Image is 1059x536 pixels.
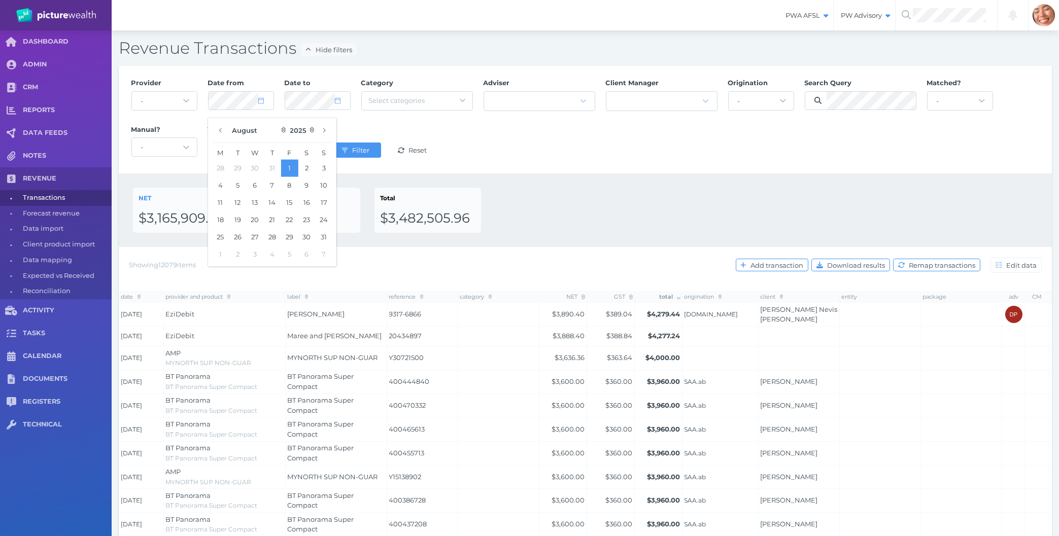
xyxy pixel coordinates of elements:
[606,377,633,385] span: $360.00
[606,401,633,409] span: $360.00
[166,468,181,476] span: AMP
[298,176,316,194] button: 9
[247,159,264,176] button: 30
[166,372,211,380] span: BT Panorama
[406,146,431,154] span: Reset
[298,245,316,263] button: 6
[805,79,852,87] span: Search Query
[552,473,585,481] span: $3,600.00
[369,96,425,104] span: Select categories
[23,60,112,69] span: ADMIN
[607,353,633,362] span: $363.64
[1004,261,1041,269] span: Edit data
[139,194,151,202] span: NET
[553,310,585,318] span: $3,890.40
[23,398,112,406] span: REGISTERS
[212,211,229,228] button: 18
[389,472,456,482] span: Y15138902
[647,449,680,457] span: $3,960.00
[166,293,231,300] span: provider and product
[264,194,281,211] button: 14
[166,431,258,438] span: BT Panorama Super Compact
[23,420,112,429] span: TECHNICAL
[121,293,141,300] span: date
[281,211,298,228] button: 22
[119,465,164,489] td: [DATE]
[350,146,374,154] span: Filter
[212,228,229,245] button: 25
[229,211,247,228] button: 19
[212,159,229,176] button: 28
[761,293,783,300] span: client
[316,211,333,228] button: 24
[131,125,161,133] span: Manual?
[166,454,258,462] span: BT Panorama Super Compact
[166,407,258,414] span: BT Panorama Super Compact
[646,353,680,362] span: $4,000.00
[460,293,492,300] span: category
[264,228,281,245] button: 28
[606,449,633,457] span: $360.00
[281,146,298,159] span: F
[606,79,659,87] span: Client Manager
[647,496,680,504] span: $3,960.00
[288,420,354,438] span: BT Panorama Super Compact
[119,346,164,370] td: [DATE]
[606,473,633,481] span: $360.00
[387,303,458,327] td: 9317-6866
[685,310,757,318] span: [DOMAIN_NAME]
[247,245,264,263] button: 3
[229,159,247,176] button: 29
[761,305,838,324] a: [PERSON_NAME] Nevis [PERSON_NAME]
[387,489,458,513] td: 400386728
[330,142,381,158] button: Filter
[316,176,333,194] button: 10
[1010,311,1018,317] span: DP
[23,106,112,115] span: REPORTS
[316,228,333,245] button: 31
[834,11,895,20] span: PW Advisory
[298,228,316,245] button: 30
[247,228,264,245] button: 27
[23,83,112,92] span: CRM
[387,465,458,489] td: Y15138902
[682,465,759,489] td: SAA.ab
[166,396,211,404] span: BT Panorama
[647,401,680,409] span: $3,960.00
[387,370,458,394] td: 400444840
[648,332,680,340] span: $4,277.24
[166,349,181,357] span: AMP
[647,425,680,433] span: $3,960.00
[208,79,245,87] span: Date from
[387,346,458,370] td: Y30721500
[229,245,247,263] button: 2
[298,194,316,211] button: 16
[281,194,298,211] button: 15
[1002,291,1026,302] th: adv
[313,46,356,54] span: Hide filters
[893,259,980,271] button: Remap transactions
[736,259,808,271] button: Add transaction
[316,159,333,176] button: 3
[389,401,456,411] span: 400470332
[811,259,890,271] button: Download results
[728,79,768,87] span: Origination
[606,425,633,433] span: $360.00
[907,261,980,269] span: Remap transactions
[552,520,585,528] span: $3,600.00
[229,146,247,159] span: T
[685,520,757,528] span: SAA.ab
[264,211,281,228] button: 21
[166,332,195,340] span: EziDebit
[288,444,354,462] span: BT Panorama Super Compact
[748,261,808,269] span: Add transaction
[23,268,108,284] span: Expected vs Received
[119,394,164,417] td: [DATE]
[298,211,316,228] button: 23
[23,38,112,46] span: DASHBOARD
[552,401,585,409] span: $3,600.00
[23,152,112,160] span: NOTES
[1005,306,1022,323] div: David Parry
[607,332,633,340] span: $388.84
[389,293,424,300] span: reference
